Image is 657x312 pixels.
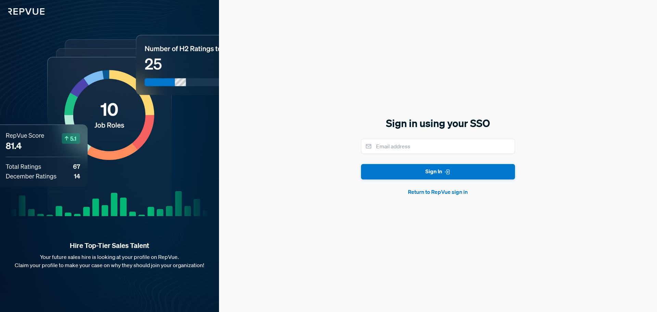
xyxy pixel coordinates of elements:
input: Email address [361,139,515,154]
button: Return to RepVue sign in [361,188,515,196]
strong: Hire Top-Tier Sales Talent [11,241,208,250]
button: Sign In [361,164,515,179]
p: Your future sales hire is looking at your profile on RepVue. Claim your profile to make your case... [11,253,208,269]
h5: Sign in using your SSO [361,116,515,130]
